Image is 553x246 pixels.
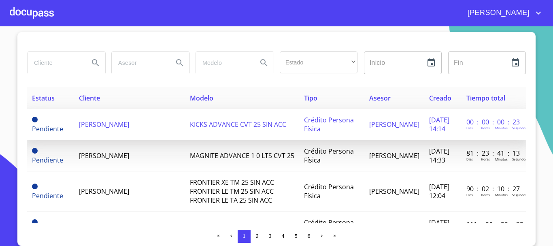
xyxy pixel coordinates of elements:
p: 00 : 00 : 00 : 23 [466,118,521,126]
span: Pendiente [32,148,38,154]
span: [PERSON_NAME] [79,187,129,196]
span: FRONTIER XE TM 25 SIN ACC FRONTIER LE TM 25 SIN ACC FRONTIER LE TA 25 SIN ACC [190,178,274,205]
input: search [112,52,167,74]
span: [PERSON_NAME] [79,151,129,160]
button: Search [170,53,189,73]
span: [DATE] 14:14 [429,116,449,133]
button: Search [86,53,105,73]
span: KICKS ADVANCE CVT 25 SIN ACC [190,120,286,129]
span: [DATE] 12:04 [429,182,449,200]
span: 3 [268,233,271,239]
p: Segundos [512,193,527,197]
span: Tiempo total [466,94,505,103]
span: [DATE] 14:33 [429,147,449,165]
span: 1 [242,233,245,239]
p: Minutos [495,126,508,130]
span: Tipo [304,94,317,103]
span: Pendiente [32,184,38,189]
span: Pendiente [32,124,63,133]
p: 90 : 02 : 10 : 27 [466,184,521,193]
span: Pendiente [32,156,63,165]
p: Horas [481,193,490,197]
span: Cliente [79,94,100,103]
p: Horas [481,157,490,161]
span: Crédito Persona Física [304,116,354,133]
span: 4 [281,233,284,239]
span: MARCH SENSE TM 25 [190,222,253,231]
span: Crédito Persona Física [304,218,354,236]
p: Segundos [512,126,527,130]
p: Segundos [512,157,527,161]
button: 5 [289,230,302,243]
span: Crédito Persona Física [304,182,354,200]
p: 81 : 23 : 41 : 13 [466,149,521,158]
p: Horas [481,126,490,130]
button: 1 [238,230,251,243]
p: Dias [466,157,473,161]
button: 2 [251,230,264,243]
button: 6 [302,230,315,243]
p: Minutos [495,193,508,197]
span: [PERSON_NAME] [369,120,419,129]
span: Creado [429,94,451,103]
span: [PERSON_NAME] [369,222,419,231]
button: account of current user [462,6,543,19]
span: [PERSON_NAME] [462,6,534,19]
span: 2 [255,233,258,239]
span: 5 [294,233,297,239]
input: search [196,52,251,74]
span: Pendiente [32,219,38,225]
p: Dias [466,193,473,197]
span: MAGNITE ADVANCE 1 0 LTS CVT 25 [190,151,294,160]
span: [DATE] 13:52 [429,218,449,236]
span: [PERSON_NAME] [79,120,129,129]
p: 111 : 00 : 22 : 32 [466,220,521,229]
button: 4 [276,230,289,243]
span: [PERSON_NAME] [79,222,129,231]
span: Crédito Persona Física [304,147,354,165]
input: search [28,52,83,74]
span: Estatus [32,94,55,103]
span: [PERSON_NAME] [369,151,419,160]
button: Search [254,53,274,73]
span: Pendiente [32,191,63,200]
span: [PERSON_NAME] [369,187,419,196]
span: 6 [307,233,310,239]
span: Modelo [190,94,213,103]
button: 3 [264,230,276,243]
div: ​ [280,51,357,73]
p: Minutos [495,157,508,161]
span: Pendiente [32,117,38,122]
span: Asesor [369,94,391,103]
p: Dias [466,126,473,130]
